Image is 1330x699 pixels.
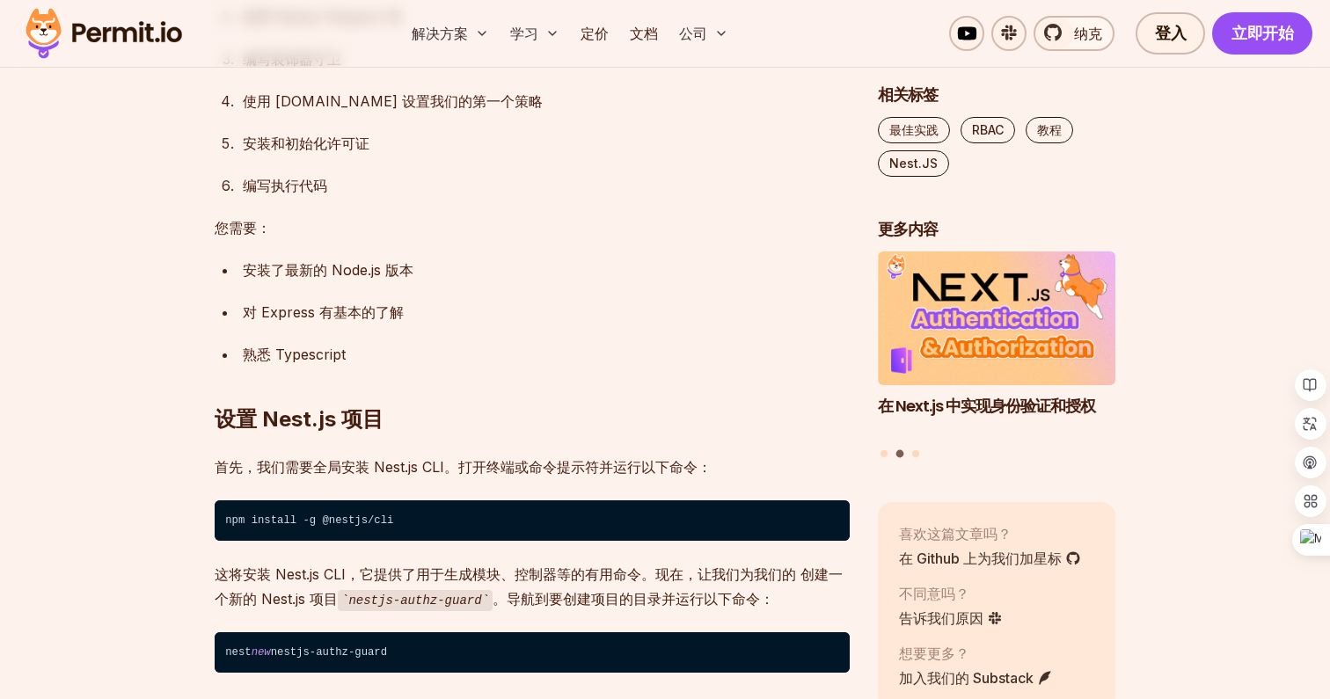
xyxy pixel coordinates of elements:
font: 立即开始 [1231,22,1293,44]
a: 加入我们的 Substack [899,667,1053,688]
code: nest nestjs-authz-guard [215,632,850,673]
font: 学习 [510,25,538,42]
img: 许可证标志 [18,4,190,63]
font: 文档 [630,25,658,42]
button: 转到幻灯片 2 [896,449,904,457]
font: Nest.JS [889,156,938,171]
a: 立即开始 [1212,12,1312,55]
font: 安装和初始化许可证 [243,135,369,152]
img: 在 Next.js 中实现身份验证和授权 [878,251,1115,385]
font: 在 Next.js 中实现身份验证和授权 [878,394,1095,416]
code: nestjs-authz-guard [338,590,493,611]
font: 不同意吗？ [899,585,969,602]
font: 。导航到要创建项目的目录并运行以下命令： [493,590,774,608]
font: 喜欢这篇文章吗？ [899,525,1012,542]
a: 登入 [1136,12,1205,55]
font: 公司 [679,25,707,42]
font: 设置 Nest.js 项目 [215,406,384,432]
font: 解决方案 [412,25,468,42]
li: 2 之 3 [878,251,1115,439]
font: 这将安装 Nest.js CLI，它提供了用于生成模块、控制器等的有用命令。现在，让我们为我们的 创建一个新的 Nest.js 项目 [215,565,843,608]
a: 文档 [623,16,665,51]
a: 在 Github 上为我们加星标 [899,548,1081,569]
font: 对 Express 有基本的了解 [243,303,404,321]
font: RBAC [972,122,1004,137]
font: 定价 [581,25,609,42]
font: 更多内容 [878,218,938,240]
button: 转到幻灯片 1 [881,450,888,457]
a: Nest.JS [878,150,949,177]
font: 最佳实践 [889,122,939,137]
a: 教程 [1026,117,1073,143]
font: 纳克 [1074,25,1102,42]
code: npm install -g @nestjs/cli [215,500,850,541]
a: 最佳实践 [878,117,950,143]
a: 告诉我们原因 [899,608,1003,629]
font: 登入 [1155,22,1186,44]
font: 教程 [1037,122,1062,137]
div: 帖子 [878,251,1115,460]
span: new [252,646,271,659]
button: 解决方案 [405,16,496,51]
font: 想要更多？ [899,644,969,662]
button: 公司 [672,16,735,51]
font: 您需要： [215,219,271,237]
button: 转到幻灯片 3 [912,450,919,457]
a: 纳克 [1034,16,1114,51]
a: 定价 [574,16,616,51]
button: 学习 [503,16,566,51]
a: RBAC [961,117,1015,143]
font: 首先，我们需要全局安装 Nest.js CLI。打开终端或命令提示符并运行以下命令： [215,458,712,476]
font: 编写执行代码 [243,177,327,194]
font: 使用 [DOMAIN_NAME] 设置我们的第一个策略 [243,92,543,110]
font: 熟悉 Typescript [243,346,346,363]
font: 安装了最新的 Node.js 版本 [243,261,413,279]
font: 相关标签 [878,84,938,106]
